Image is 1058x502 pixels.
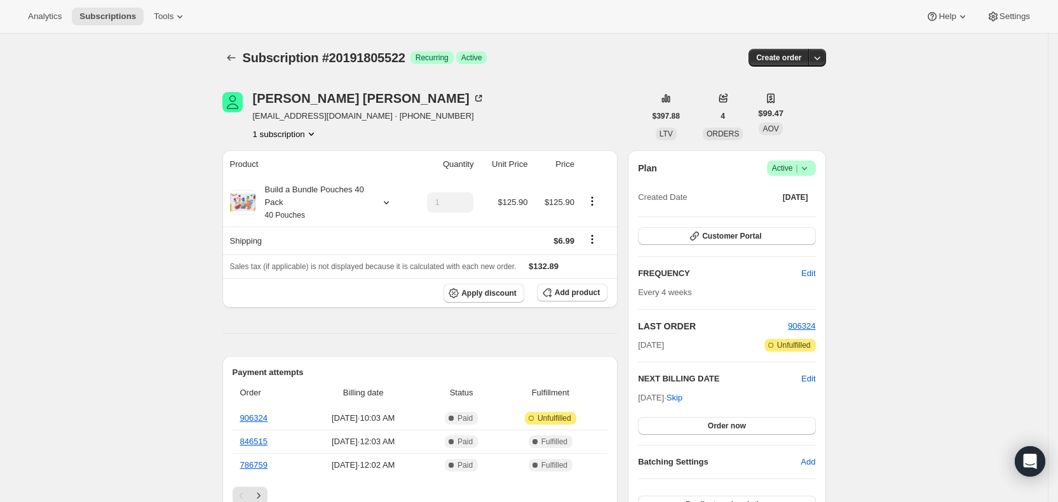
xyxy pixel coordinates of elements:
span: Add product [555,287,600,298]
span: Fulfillment [501,386,600,399]
span: Settings [1000,11,1030,22]
button: Settings [979,8,1038,25]
th: Product [222,150,410,178]
span: Skip [667,392,682,404]
span: Create order [756,53,801,63]
th: Unit Price [477,150,531,178]
a: 846515 [240,437,268,446]
span: [DATE] · 10:03 AM [305,412,422,425]
button: Product actions [582,194,602,208]
span: Every 4 weeks [638,287,692,297]
span: ORDERS [707,129,739,138]
span: $6.99 [553,236,574,246]
h2: Payment attempts [233,366,608,379]
span: Sales tax (if applicable) is not displayed because it is calculated with each new order. [230,262,517,271]
a: 786759 [240,460,268,470]
div: Open Intercom Messenger [1015,446,1045,477]
span: AOV [763,124,778,133]
span: Analytics [28,11,62,22]
button: Edit [794,263,823,284]
span: [DATE] · [638,393,682,402]
button: [DATE] [775,188,816,206]
button: $397.88 [645,107,688,125]
a: 906324 [788,321,815,331]
span: $125.90 [498,197,527,207]
span: Apply discount [461,288,517,298]
h6: Batching Settings [638,456,801,468]
span: Tools [154,11,173,22]
span: LTV [660,129,673,138]
span: $99.47 [758,107,783,120]
small: 40 Pouches [265,211,305,220]
button: Product actions [253,128,318,140]
span: $132.89 [529,261,559,271]
span: Status [430,386,494,399]
span: Fulfilled [541,437,567,447]
span: Active [772,162,811,175]
button: Add [793,452,823,472]
span: Edit [801,267,815,280]
th: Shipping [222,227,410,254]
span: [EMAIL_ADDRESS][DOMAIN_NAME] · [PHONE_NUMBER] [253,110,485,122]
button: 4 [713,107,733,125]
span: $125.90 [545,197,574,207]
span: [DATE] [638,339,664,352]
button: Edit [801,373,815,385]
span: Billing date [305,386,422,399]
div: [PERSON_NAME] [PERSON_NAME] [253,92,485,105]
th: Order [233,379,301,407]
span: [DATE] · 12:03 AM [305,435,422,448]
span: Active [461,53,482,63]
button: Customer Portal [638,227,815,245]
span: Paid [458,437,473,447]
button: Analytics [20,8,69,25]
span: 4 [721,111,725,121]
button: Help [918,8,976,25]
span: $397.88 [653,111,680,121]
div: Build a Bundle Pouches 40 Pack [255,183,370,221]
h2: FREQUENCY [638,267,801,280]
button: Add product [537,284,607,301]
span: Unfulfilled [538,413,571,423]
span: Subscription #20191805522 [243,51,405,65]
button: Apply discount [444,284,524,303]
h2: NEXT BILLING DATE [638,373,801,385]
button: Shipping actions [582,232,602,246]
span: Help [939,11,956,22]
span: Paid [458,460,473,470]
button: Create order [749,49,809,67]
button: Skip [659,388,690,408]
button: Subscriptions [222,49,240,67]
h2: LAST ORDER [638,320,788,333]
span: [DATE] [783,192,808,202]
button: Order now [638,417,815,435]
span: Order now [708,421,746,431]
span: Customer Portal [702,231,761,241]
span: Beth Olivieri [222,92,243,112]
span: | [796,163,797,173]
span: Recurring [416,53,449,63]
th: Price [531,150,578,178]
span: Created Date [638,191,687,204]
button: Tools [146,8,194,25]
a: 906324 [240,413,268,423]
span: [DATE] · 12:02 AM [305,459,422,472]
button: Subscriptions [72,8,144,25]
button: 906324 [788,320,815,333]
span: Subscriptions [79,11,136,22]
th: Quantity [410,150,478,178]
span: Add [801,456,815,468]
span: Paid [458,413,473,423]
h2: Plan [638,162,657,175]
span: Unfulfilled [777,340,811,350]
span: Fulfilled [541,460,567,470]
